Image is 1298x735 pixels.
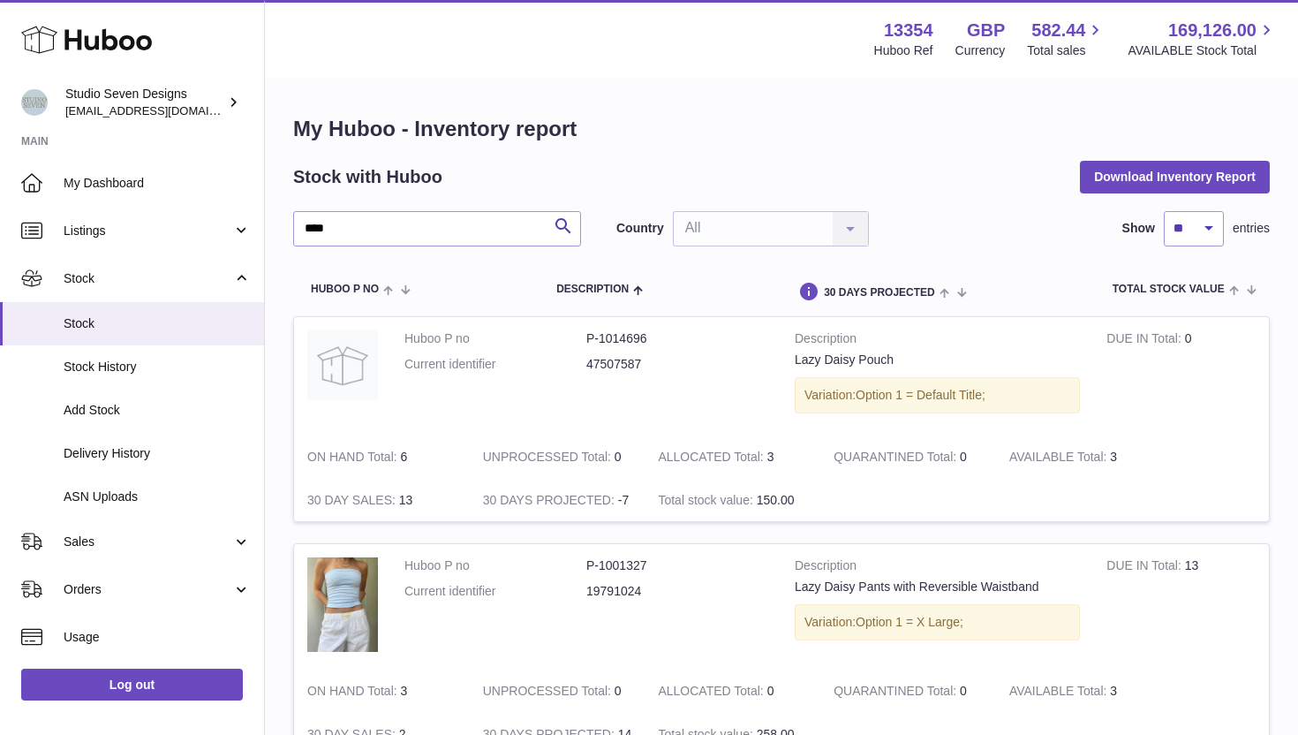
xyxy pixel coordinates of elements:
[586,583,768,600] dd: 19791024
[293,165,442,189] h2: Stock with Huboo
[21,89,48,116] img: contact.studiosevendesigns@gmail.com
[483,684,615,702] strong: UNPROCESSED Total
[795,604,1080,640] div: Variation:
[64,175,251,192] span: My Dashboard
[294,436,470,479] td: 6
[483,450,615,468] strong: UNPROCESSED Total
[645,436,820,479] td: 3
[1027,42,1106,59] span: Total sales
[64,581,232,598] span: Orders
[658,493,756,511] strong: Total stock value
[834,684,960,702] strong: QUARANTINED Total
[404,356,586,373] dt: Current identifier
[795,557,1080,579] strong: Description
[311,284,379,295] span: Huboo P no
[293,115,1270,143] h1: My Huboo - Inventory report
[64,445,251,462] span: Delivery History
[65,86,224,119] div: Studio Seven Designs
[996,436,1172,479] td: 3
[1080,161,1270,193] button: Download Inventory Report
[1168,19,1256,42] span: 169,126.00
[65,103,260,117] span: [EMAIL_ADDRESS][DOMAIN_NAME]
[616,220,664,237] label: Country
[470,436,645,479] td: 0
[294,479,470,522] td: 13
[1113,284,1225,295] span: Total stock value
[64,359,251,375] span: Stock History
[556,284,629,295] span: Description
[64,402,251,419] span: Add Stock
[404,583,586,600] dt: Current identifier
[307,557,378,652] img: product image
[955,42,1006,59] div: Currency
[1009,450,1110,468] strong: AVAILABLE Total
[1027,19,1106,59] a: 582.44 Total sales
[824,287,935,299] span: 30 DAYS PROJECTED
[404,557,586,574] dt: Huboo P no
[1233,220,1270,237] span: entries
[64,270,232,287] span: Stock
[470,670,645,713] td: 0
[795,352,1080,368] div: Lazy Daisy Pouch
[795,579,1080,595] div: Lazy Daisy Pants with Reversible Waistband
[404,330,586,347] dt: Huboo P no
[470,479,645,522] td: -7
[21,669,243,701] a: Log out
[307,450,401,468] strong: ON HAND Total
[856,615,963,629] span: Option 1 = X Large;
[795,377,1080,413] div: Variation:
[658,684,766,702] strong: ALLOCATED Total
[960,450,967,464] span: 0
[64,315,251,332] span: Stock
[307,493,399,511] strong: 30 DAY SALES
[1106,331,1184,350] strong: DUE IN Total
[645,670,820,713] td: 0
[996,670,1172,713] td: 3
[1009,684,1110,702] strong: AVAILABLE Total
[586,557,768,574] dd: P-1001327
[1128,19,1277,59] a: 169,126.00 AVAILABLE Stock Total
[757,493,795,507] span: 150.00
[586,330,768,347] dd: P-1014696
[874,42,933,59] div: Huboo Ref
[1031,19,1085,42] span: 582.44
[64,629,251,646] span: Usage
[64,534,232,550] span: Sales
[856,388,985,402] span: Option 1 = Default Title;
[884,19,933,42] strong: 13354
[64,223,232,239] span: Listings
[64,489,251,505] span: ASN Uploads
[307,330,378,401] img: product image
[967,19,1005,42] strong: GBP
[1122,220,1155,237] label: Show
[1093,317,1269,436] td: 0
[294,670,470,713] td: 3
[834,450,960,468] strong: QUARANTINED Total
[307,684,401,702] strong: ON HAND Total
[1106,558,1184,577] strong: DUE IN Total
[1128,42,1277,59] span: AVAILABLE Stock Total
[483,493,618,511] strong: 30 DAYS PROJECTED
[795,330,1080,352] strong: Description
[658,450,766,468] strong: ALLOCATED Total
[960,684,967,698] span: 0
[586,356,768,373] dd: 47507587
[1093,544,1269,670] td: 13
